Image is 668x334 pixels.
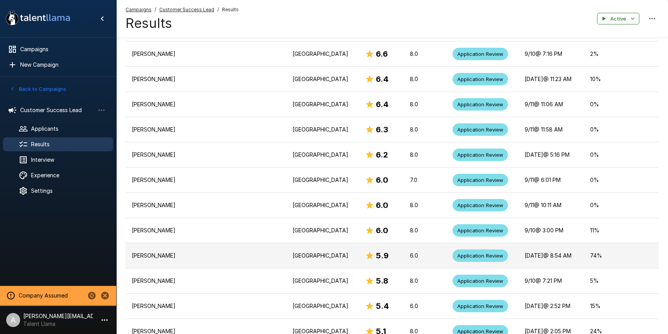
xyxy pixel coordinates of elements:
[217,6,219,14] span: /
[410,227,440,234] p: 8.0
[293,201,353,209] p: [GEOGRAPHIC_DATA]
[410,100,440,108] p: 8.0
[293,302,353,310] p: [GEOGRAPHIC_DATA]
[518,268,584,294] td: 9/10 @ 7:21 PM
[293,227,353,234] p: [GEOGRAPHIC_DATA]
[410,277,440,285] p: 8.0
[590,75,653,83] p: 10 %
[597,13,639,25] button: Active
[155,6,156,14] span: /
[453,76,508,83] span: Application Review
[590,151,653,159] p: 0 %
[453,303,508,310] span: Application Review
[590,227,653,234] p: 11 %
[376,174,388,186] h6: 6.0
[518,42,584,67] td: 9/10 @ 7:16 PM
[293,151,353,159] p: [GEOGRAPHIC_DATA]
[518,193,584,218] td: 9/11 @ 10:11 AM
[293,100,353,108] p: [GEOGRAPHIC_DATA]
[132,252,280,260] p: [PERSON_NAME]
[453,227,508,234] span: Application Review
[518,142,584,168] td: [DATE] @ 5:16 PM
[132,201,280,209] p: [PERSON_NAME]
[410,201,440,209] p: 8.0
[293,252,353,260] p: [GEOGRAPHIC_DATA]
[410,176,440,184] p: 7.0
[590,100,653,108] p: 0 %
[132,100,280,108] p: [PERSON_NAME]
[518,67,584,92] td: [DATE] @ 11:23 AM
[518,117,584,142] td: 9/11 @ 11:58 AM
[410,302,440,310] p: 6.0
[293,50,353,58] p: [GEOGRAPHIC_DATA]
[453,50,508,58] span: Application Review
[376,224,388,237] h6: 6.0
[132,151,280,159] p: [PERSON_NAME]
[376,98,389,111] h6: 6.4
[518,294,584,319] td: [DATE] @ 2:52 PM
[132,277,280,285] p: [PERSON_NAME]
[518,168,584,193] td: 9/11 @ 6:01 PM
[293,176,353,184] p: [GEOGRAPHIC_DATA]
[222,6,239,14] span: Results
[590,302,653,310] p: 15 %
[132,302,280,310] p: [PERSON_NAME]
[126,15,239,31] h4: Results
[132,126,280,133] p: [PERSON_NAME]
[518,92,584,117] td: 9/11 @ 11:06 AM
[410,75,440,83] p: 8.0
[518,218,584,243] td: 9/10 @ 3:00 PM
[590,277,653,285] p: 5 %
[590,126,653,133] p: 0 %
[293,75,353,83] p: [GEOGRAPHIC_DATA]
[410,126,440,133] p: 8.0
[132,227,280,234] p: [PERSON_NAME]
[132,50,280,58] p: [PERSON_NAME]
[453,202,508,209] span: Application Review
[410,151,440,159] p: 8.0
[590,201,653,209] p: 0 %
[132,176,280,184] p: [PERSON_NAME]
[293,126,353,133] p: [GEOGRAPHIC_DATA]
[293,277,353,285] p: [GEOGRAPHIC_DATA]
[453,252,508,260] span: Application Review
[590,50,653,58] p: 2 %
[590,252,653,260] p: 74 %
[410,50,440,58] p: 8.0
[376,123,388,136] h6: 6.3
[376,48,388,60] h6: 6.6
[453,277,508,285] span: Application Review
[453,126,508,133] span: Application Review
[126,7,152,12] u: Campaigns
[376,300,389,312] h6: 5.4
[410,252,440,260] p: 6.0
[376,275,388,287] h6: 5.8
[376,73,389,85] h6: 6.4
[590,176,653,184] p: 0 %
[453,177,508,184] span: Application Review
[376,149,388,161] h6: 6.2
[376,199,388,211] h6: 6.0
[132,75,280,83] p: [PERSON_NAME]
[453,151,508,159] span: Application Review
[453,101,508,108] span: Application Review
[518,243,584,268] td: [DATE] @ 8:54 AM
[376,249,389,262] h6: 5.9
[159,7,214,12] u: Customer Success Lead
